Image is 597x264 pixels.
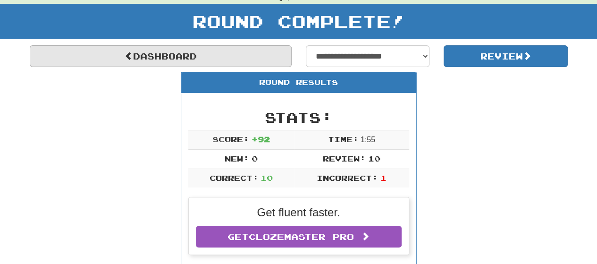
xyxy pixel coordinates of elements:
[181,72,416,93] div: Round Results
[261,173,273,182] span: 10
[361,136,375,144] span: 1 : 55
[196,204,402,221] p: Get fluent faster.
[30,45,292,67] a: Dashboard
[225,154,249,163] span: New:
[212,135,249,144] span: Score:
[3,12,594,31] h1: Round Complete!
[251,154,257,163] span: 0
[188,110,409,125] h2: Stats:
[209,173,258,182] span: Correct:
[249,231,354,242] span: Clozemaster Pro
[251,135,269,144] span: + 92
[323,154,366,163] span: Review:
[196,226,402,247] a: GetClozemaster Pro
[317,173,378,182] span: Incorrect:
[380,173,386,182] span: 1
[444,45,568,67] button: Review
[328,135,358,144] span: Time:
[368,154,380,163] span: 10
